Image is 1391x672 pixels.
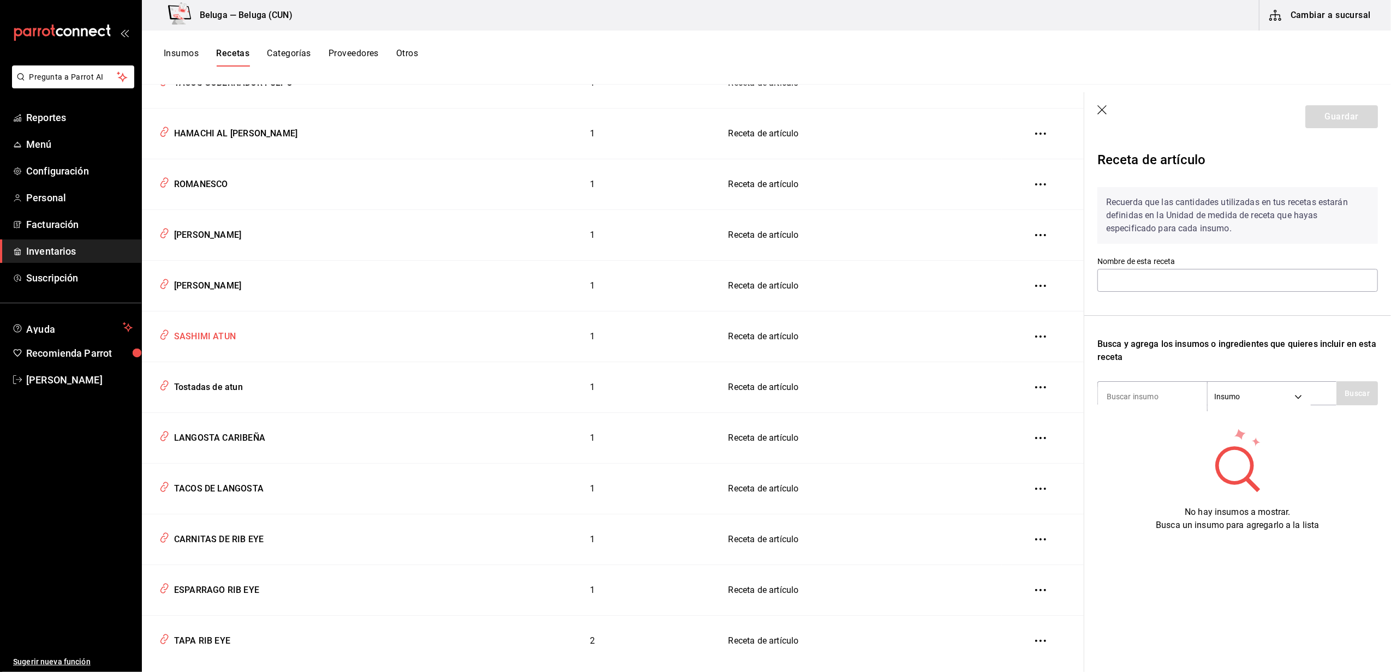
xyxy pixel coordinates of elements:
span: Configuración [26,164,133,178]
span: No hay insumos a mostrar. Busca un insumo para agregarlo a la lista [1156,507,1319,530]
button: Insumos [164,48,199,67]
span: Ayuda [26,321,118,334]
span: 1 [590,483,595,494]
td: Receta de artículo [715,616,1002,667]
span: 1 [590,179,595,189]
span: Inventarios [26,244,133,259]
div: TAPA RIB EYE [170,631,230,647]
span: 1 [590,230,595,240]
span: 1 [590,280,595,291]
span: Recomienda Parrot [26,346,133,361]
td: Receta de artículo [715,413,1002,464]
button: Proveedores [329,48,379,67]
h3: Beluga — Beluga (CUN) [191,9,292,22]
span: Facturación [26,217,133,232]
td: Receta de artículo [715,210,1002,261]
span: 1 [590,382,595,392]
button: Recetas [216,48,249,67]
span: Menú [26,137,133,152]
div: Insumo [1208,382,1311,411]
div: Receta de artículo [1097,146,1378,178]
div: navigation tabs [164,48,418,67]
span: Reportes [26,110,133,125]
div: SASHIMI ATUN [170,326,236,343]
td: Receta de artículo [715,565,1002,616]
span: 1 [590,534,595,544]
button: open_drawer_menu [120,28,129,37]
div: HAMACHI AL [PERSON_NAME] [170,123,297,140]
span: Suscripción [26,271,133,285]
div: LANGOSTA CARIBEÑA [170,428,265,445]
label: Nombre de esta receta [1097,258,1378,266]
div: Busca y agrega los insumos o ingredientes que quieres incluir en esta receta [1097,338,1378,364]
input: Buscar insumo [1098,385,1207,408]
td: Receta de artículo [715,261,1002,311]
span: 1 [590,128,595,139]
span: Sugerir nueva función [13,656,133,668]
td: Receta de artículo [715,514,1002,565]
td: Receta de artículo [715,362,1002,413]
button: Pregunta a Parrot AI [12,65,134,88]
td: Receta de artículo [715,464,1002,514]
span: 2 [590,635,595,646]
a: Pregunta a Parrot AI [8,79,134,91]
td: Receta de artículo [715,109,1002,159]
div: TACOS DE LANGOSTA [170,478,264,495]
div: [PERSON_NAME] [170,225,241,242]
div: [PERSON_NAME] [170,275,241,292]
td: Receta de artículo [715,311,1002,362]
span: Personal [26,190,133,205]
span: 1 [590,331,595,341]
div: ROMANESCO [170,174,228,191]
span: 1 [590,433,595,443]
div: Recuerda que las cantidades utilizadas en tus recetas estarán definidas en la Unidad de medida de... [1097,187,1378,244]
td: Receta de artículo [715,159,1002,210]
span: Pregunta a Parrot AI [29,71,117,83]
div: ESPARRAGO RIB EYE [170,580,259,597]
button: Otros [396,48,418,67]
span: [PERSON_NAME] [26,373,133,387]
button: Categorías [267,48,311,67]
div: Tostadas de atun [170,377,243,394]
span: 1 [590,585,595,595]
span: 1 [590,77,595,88]
div: CARNITAS DE RIB EYE [170,529,264,546]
